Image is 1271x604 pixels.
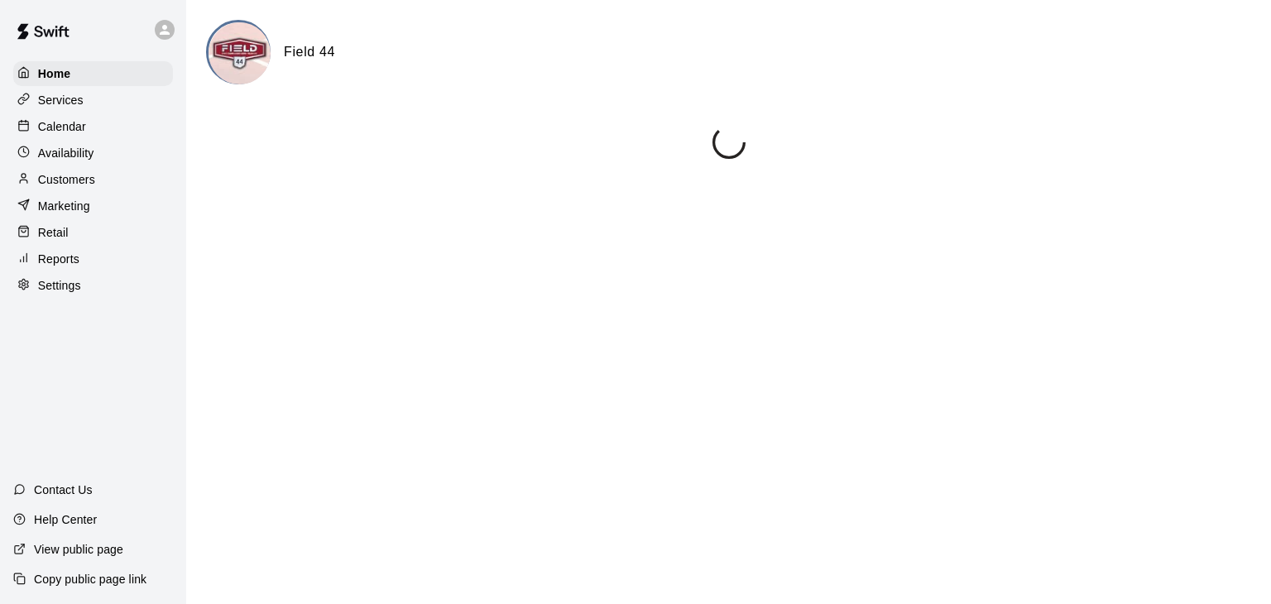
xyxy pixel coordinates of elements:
[13,167,173,192] a: Customers
[38,65,71,82] p: Home
[13,88,173,113] a: Services
[38,198,90,214] p: Marketing
[209,22,271,84] img: Field 44 logo
[38,277,81,294] p: Settings
[13,141,173,165] a: Availability
[13,61,173,86] a: Home
[284,41,335,63] h6: Field 44
[34,482,93,498] p: Contact Us
[13,220,173,245] a: Retail
[34,511,97,528] p: Help Center
[38,224,69,241] p: Retail
[13,247,173,271] a: Reports
[13,273,173,298] a: Settings
[38,171,95,188] p: Customers
[38,251,79,267] p: Reports
[34,541,123,558] p: View public page
[13,194,173,218] a: Marketing
[38,118,86,135] p: Calendar
[13,114,173,139] a: Calendar
[34,571,146,587] p: Copy public page link
[38,92,84,108] p: Services
[38,145,94,161] p: Availability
